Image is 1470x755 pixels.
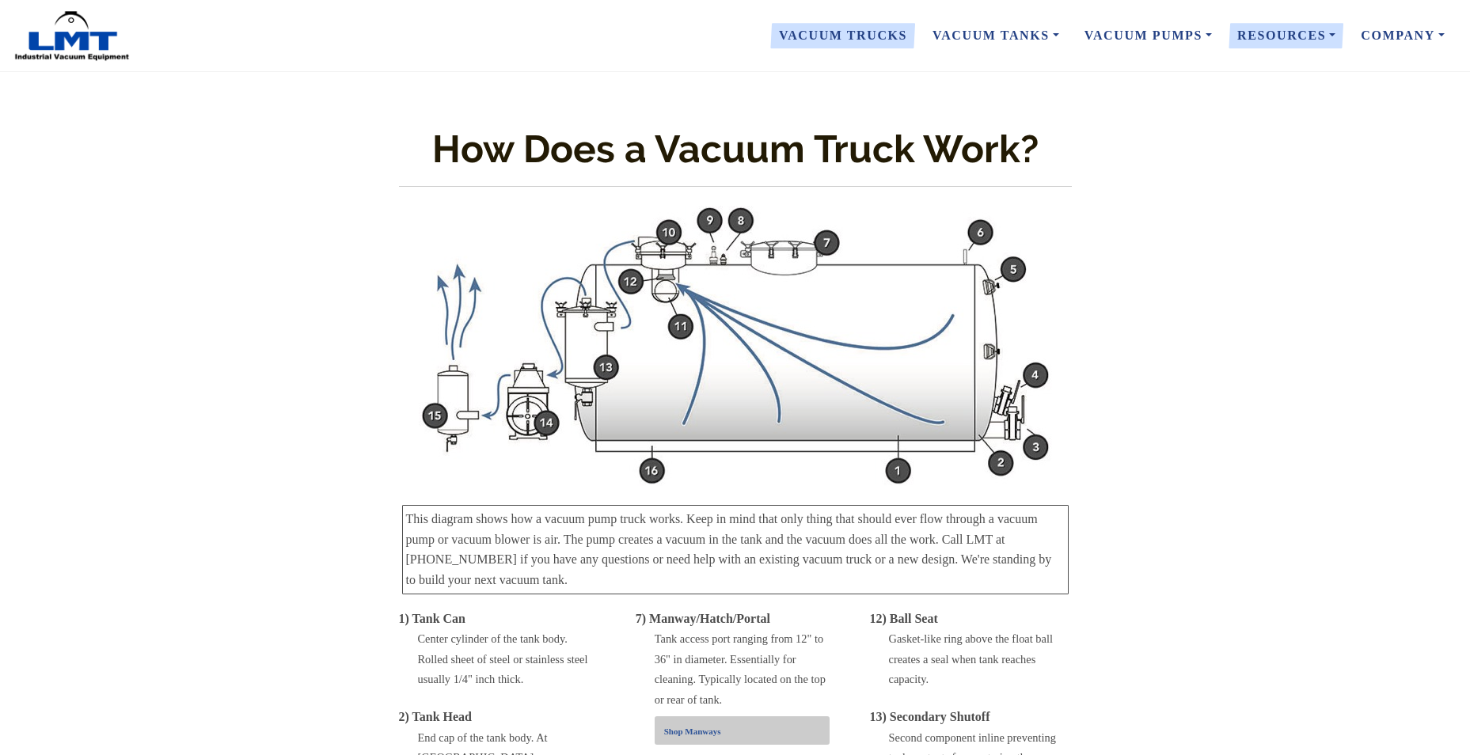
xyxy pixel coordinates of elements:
[870,710,990,723] span: 13) Secondary Shutoff
[870,612,938,625] span: 12) Ball Seat
[766,19,920,52] a: Vacuum Trucks
[664,727,721,736] span: Shop Manways
[13,10,131,62] img: LMT
[1348,19,1457,52] a: Company
[664,720,830,741] a: Shop Manways
[1072,19,1225,52] a: Vacuum Pumps
[402,505,1069,594] div: This diagram shows how a vacuum pump truck works. Keep in mind that only thing that should ever f...
[399,612,466,625] span: 1) Tank Can
[399,123,1072,176] h1: How Does a Vacuum Truck Work?
[636,612,770,625] span: 7) Manway/Hatch/Portal
[1225,19,1348,52] a: Resources
[655,632,826,706] span: Tank access port ranging from 12" to 36" in diameter. Essentially for cleaning. Typically located...
[399,206,1072,486] a: ST - Septic Service
[889,632,1053,685] span: Gasket-like ring above the float ball creates a seal when tank reaches capacity.
[418,632,588,685] span: Center cylinder of the tank body. Rolled sheet of steel or stainless steel usually 1/4" inch thick.
[920,19,1072,52] a: Vacuum Tanks
[419,206,1052,486] img: Stacks Image 11854
[399,710,472,723] span: 2) Tank Head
